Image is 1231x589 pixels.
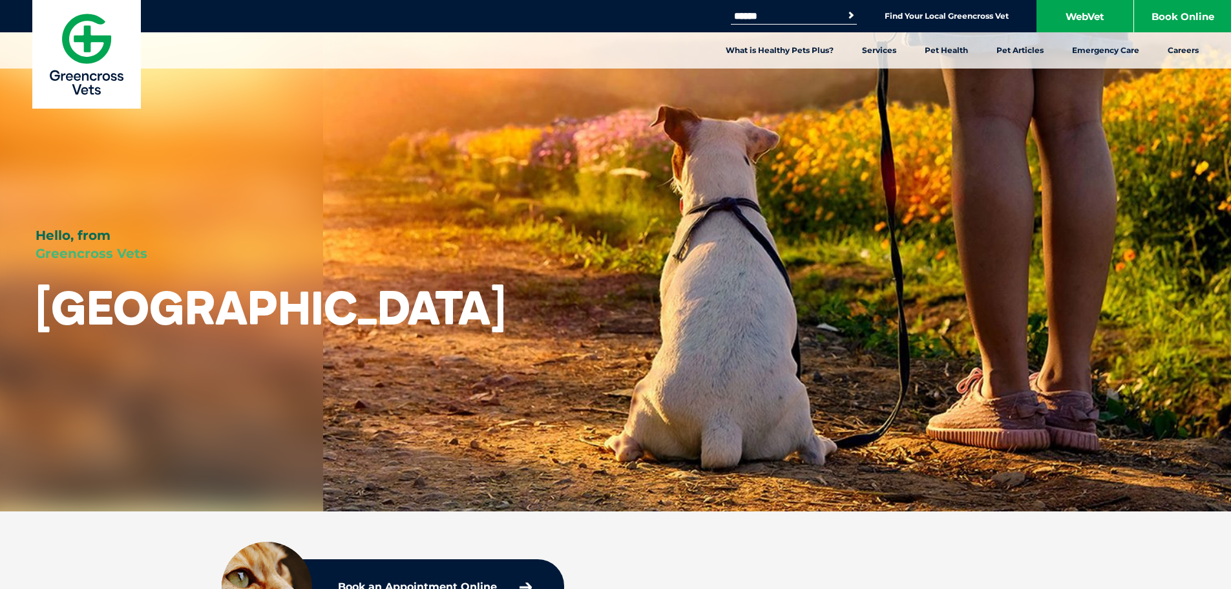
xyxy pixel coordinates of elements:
[36,282,506,333] h1: [GEOGRAPHIC_DATA]
[848,32,910,69] a: Services
[36,228,110,243] span: Hello, from
[36,246,147,261] span: Greencross Vets
[982,32,1058,69] a: Pet Articles
[910,32,982,69] a: Pet Health
[1058,32,1153,69] a: Emergency Care
[1153,32,1213,69] a: Careers
[845,9,857,22] button: Search
[711,32,848,69] a: What is Healthy Pets Plus?
[885,11,1009,21] a: Find Your Local Greencross Vet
